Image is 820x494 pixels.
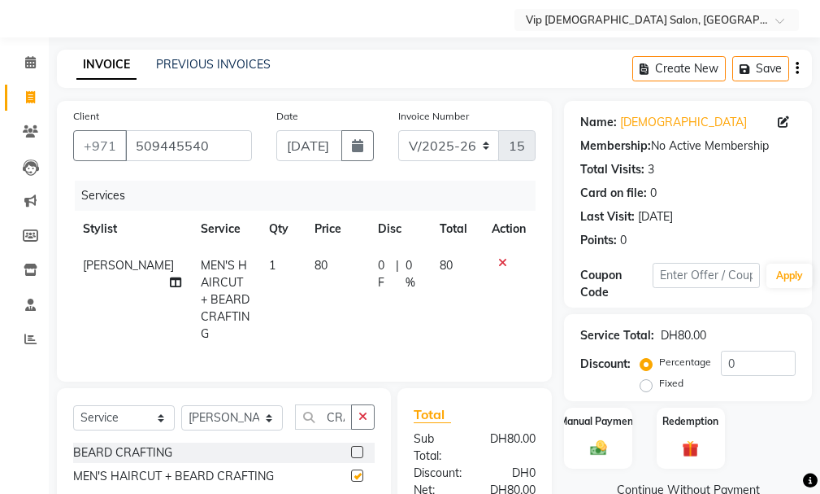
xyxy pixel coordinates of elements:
div: Coupon Code [580,267,652,301]
label: Fixed [659,376,683,391]
label: Redemption [662,414,718,429]
span: Total [414,406,451,423]
div: DH80.00 [475,431,548,465]
th: Action [482,211,536,247]
div: Sub Total: [401,431,475,465]
span: 0 % [406,257,420,291]
input: Search by Name/Mobile/Email/Code [125,130,252,161]
div: Services [75,181,548,211]
img: _cash.svg [585,439,612,457]
div: Service Total: [580,327,654,344]
img: _gift.svg [677,439,704,459]
div: Card on file: [580,185,647,202]
div: [DATE] [638,208,673,225]
a: PREVIOUS INVOICES [156,57,271,72]
div: 0 [650,185,657,202]
a: INVOICE [76,50,137,80]
a: [DEMOGRAPHIC_DATA] [620,114,747,131]
th: Qty [259,211,305,247]
button: Create New [632,56,726,81]
div: No Active Membership [580,138,796,155]
span: 0 F [378,257,390,291]
div: BEARD CRAFTING [73,444,172,461]
div: 3 [648,161,654,178]
div: MEN'S HAIRCUT + BEARD CRAFTING [73,468,274,485]
div: Discount: [401,465,475,482]
span: 1 [269,258,276,273]
div: 0 [620,232,627,249]
label: Client [73,109,99,124]
th: Stylist [73,211,191,247]
span: 80 [440,258,453,273]
span: | [396,257,399,291]
input: Search or Scan [295,404,352,430]
button: Save [732,56,789,81]
div: DH0 [475,465,548,482]
label: Invoice Number [398,109,469,124]
div: DH80.00 [661,327,706,344]
div: Membership: [580,138,651,155]
th: Service [191,211,259,247]
span: MEN'S HAIRCUT + BEARD CRAFTING [201,258,249,341]
button: +971 [73,130,127,161]
label: Percentage [659,355,711,369]
label: Date [276,109,298,124]
div: Total Visits: [580,161,644,178]
span: [PERSON_NAME] [83,258,174,273]
input: Enter Offer / Coupon Code [653,263,760,288]
th: Total [430,211,482,247]
div: Name: [580,114,617,131]
th: Price [305,211,368,247]
button: Apply [766,264,813,288]
span: 80 [315,258,328,273]
label: Manual Payment [559,414,637,429]
div: Discount: [580,356,631,373]
div: Points: [580,232,617,249]
div: Last Visit: [580,208,635,225]
th: Disc [368,211,430,247]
